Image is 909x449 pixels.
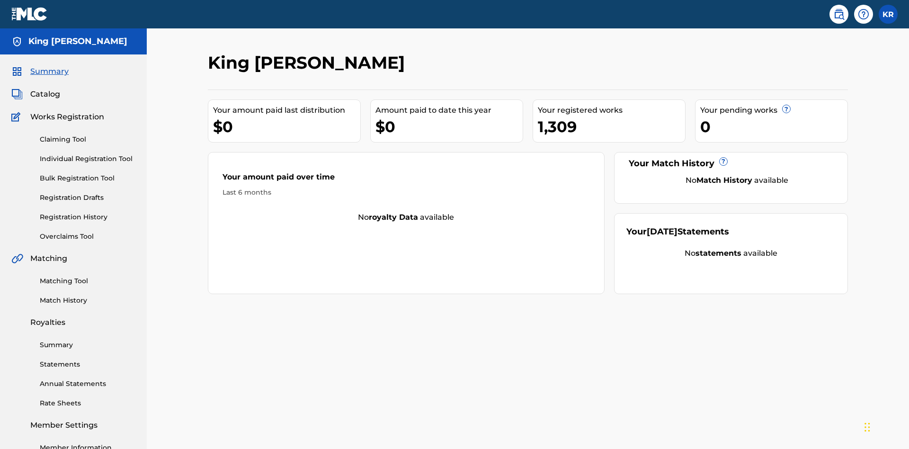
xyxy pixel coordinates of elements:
[40,359,135,369] a: Statements
[30,420,98,431] span: Member Settings
[11,317,23,328] img: Royalties
[11,36,23,47] img: Accounts
[30,89,60,100] span: Catalog
[124,253,135,264] img: expand
[696,176,752,185] strong: Match History
[700,105,847,116] div: Your pending works
[700,116,847,137] div: 0
[862,404,909,449] iframe: Chat Widget
[124,111,135,123] img: expand
[40,340,135,350] a: Summary
[858,9,869,20] img: help
[11,89,60,100] a: CatalogCatalog
[40,212,135,222] a: Registration History
[626,225,729,238] div: Your Statements
[864,413,870,441] div: Drag
[30,111,104,123] span: Works Registration
[124,420,135,431] img: expand
[720,158,727,165] span: ?
[30,66,69,77] span: Summary
[40,173,135,183] a: Bulk Registration Tool
[124,317,135,328] img: expand
[11,7,48,21] img: MLC Logo
[223,188,590,198] div: Last 6 months
[208,52,410,73] h2: King [PERSON_NAME]
[11,66,23,77] img: Summary
[647,226,677,237] span: [DATE]
[626,248,836,259] div: No available
[213,105,360,116] div: Your amount paid last distribution
[40,296,135,305] a: Match History
[375,105,523,116] div: Amount paid to date this year
[40,398,135,408] a: Rate Sheets
[208,212,604,223] div: No available
[40,232,135,242] a: Overclaims Tool
[11,89,23,100] img: Catalog
[783,105,790,113] span: ?
[30,317,65,328] span: Royalties
[30,253,67,264] span: Matching
[833,9,845,20] img: search
[11,420,23,431] img: Member Settings
[11,66,69,77] a: SummarySummary
[375,116,523,137] div: $0
[695,249,741,258] strong: statements
[854,5,873,24] div: Help
[40,154,135,164] a: Individual Registration Tool
[369,213,418,222] strong: royalty data
[40,193,135,203] a: Registration Drafts
[40,379,135,389] a: Annual Statements
[28,36,127,47] h5: King McTesterson
[223,171,590,188] div: Your amount paid over time
[11,111,24,123] img: Works Registration
[11,253,23,264] img: Matching
[829,5,848,24] a: Public Search
[40,276,135,286] a: Matching Tool
[213,116,360,137] div: $0
[538,116,685,137] div: 1,309
[626,157,836,170] div: Your Match History
[638,175,836,186] div: No available
[879,5,898,24] div: User Menu
[40,135,135,144] a: Claiming Tool
[538,105,685,116] div: Your registered works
